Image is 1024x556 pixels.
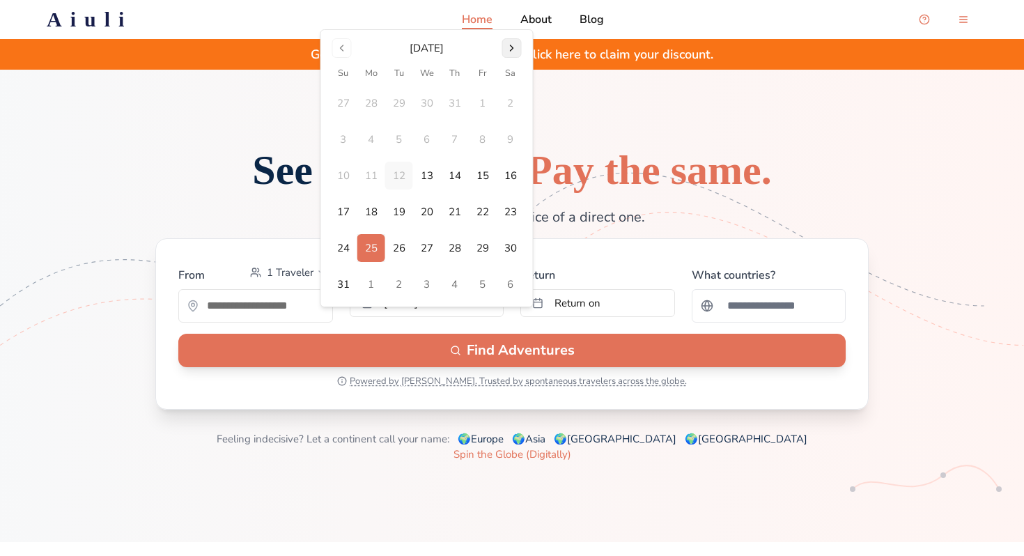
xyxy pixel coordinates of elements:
button: 31 [329,270,357,298]
button: 27 [413,234,441,262]
div: [DATE] [410,41,444,55]
span: Feeling indecisive? Let a continent call your name: [217,432,449,446]
th: Friday [469,66,497,81]
a: Blog [580,11,604,28]
button: Open support chat [910,6,938,33]
a: Spin the Globe (Digitally) [453,447,571,461]
button: 1 [357,270,385,298]
a: Aiuli [24,7,155,32]
input: Search for a country [719,292,837,320]
span: 1 Traveler [267,265,313,279]
button: 29 [469,234,497,262]
button: Find Adventures [178,334,846,367]
button: 22 [469,198,497,226]
button: Powered by [PERSON_NAME]. Trusted by spontaneous travelers across the globe. [337,376,687,387]
button: 17 [329,198,357,226]
label: What countries? [692,261,846,284]
p: Multi-city trips for the price of a direct one. [278,208,746,227]
button: 13 [413,162,441,190]
button: 23 [497,198,525,226]
th: Sunday [329,66,357,81]
button: 15 [469,162,497,190]
button: 5 [469,270,497,298]
button: 6 [497,270,525,298]
button: 30 [497,234,525,262]
button: 2 [385,270,413,298]
button: Go to next month [502,38,522,58]
button: Select passengers [245,261,333,284]
th: Monday [357,66,385,81]
a: About [520,11,552,28]
button: 16 [497,162,525,190]
h2: Aiuli [47,7,132,32]
label: From [178,267,205,284]
button: 21 [441,198,469,226]
th: Wednesday [413,66,441,81]
button: 20 [413,198,441,226]
a: 🌍[GEOGRAPHIC_DATA] [685,432,807,446]
span: Pay the same. [527,147,772,193]
th: Thursday [441,66,469,81]
button: 24 [329,234,357,262]
a: 🌍Europe [458,432,504,446]
a: 🌍Asia [512,432,545,446]
button: 3 [413,270,441,298]
a: 🌍[GEOGRAPHIC_DATA] [554,432,676,446]
button: 14 [441,162,469,190]
a: Home [462,11,492,28]
button: 18 [357,198,385,226]
span: See more cities. [252,147,771,193]
th: Tuesday [385,66,413,81]
button: Return on [520,289,675,317]
button: Go to previous month [332,38,352,58]
span: Return on [554,296,600,310]
button: 28 [441,234,469,262]
button: 26 [385,234,413,262]
button: 4 [441,270,469,298]
button: 19 [385,198,413,226]
button: 25 [357,234,385,262]
span: Powered by [PERSON_NAME]. Trusted by spontaneous travelers across the globe. [350,376,687,387]
th: Saturday [497,66,525,81]
label: Return [520,261,675,284]
button: menu-button [949,6,977,33]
